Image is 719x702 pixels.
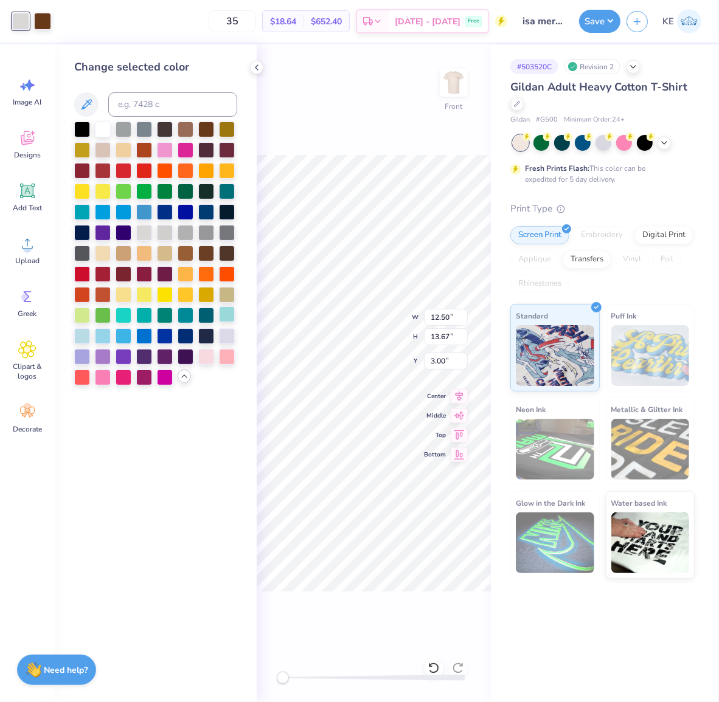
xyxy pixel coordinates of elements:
span: [DATE] - [DATE] [395,15,460,28]
button: Save [579,10,620,33]
img: Neon Ink [516,419,594,480]
div: Front [445,101,463,112]
img: Metallic & Glitter Ink [611,419,690,480]
span: Glow in the Dark Ink [516,497,585,509]
span: Standard [516,309,548,322]
span: Neon Ink [516,403,546,416]
strong: Need help? [44,664,88,676]
input: – – [209,10,256,32]
div: Foil [653,250,681,269]
span: Center [424,391,446,401]
div: Embroidery [573,226,631,244]
div: # 503520C [510,59,558,74]
strong: Fresh Prints Flash: [525,163,589,173]
input: e.g. 7428 c [108,92,237,117]
span: $652.40 [311,15,342,28]
div: Vinyl [615,250,649,269]
a: KE [657,9,707,33]
img: Standard [516,325,594,386]
div: Digital Print [634,226,693,244]
span: Decorate [13,424,42,434]
span: Metallic & Glitter Ink [611,403,683,416]
div: This color can be expedited for 5 day delivery. [525,163,675,185]
div: Rhinestones [510,275,569,293]
span: Bottom [424,450,446,459]
span: Image AI [13,97,42,107]
span: Gildan Adult Heavy Cotton T-Shirt [510,80,687,94]
span: Free [468,17,479,26]
img: Puff Ink [611,325,690,386]
div: Print Type [510,202,695,216]
span: KE [662,15,674,29]
span: Upload [15,256,40,266]
img: Glow in the Dark Ink [516,512,594,573]
div: Screen Print [510,226,569,244]
img: Water based Ink [611,512,690,573]
span: Add Text [13,203,42,213]
span: Designs [14,150,41,160]
span: Top [424,430,446,440]
span: Water based Ink [611,497,667,509]
div: Applique [510,250,559,269]
span: Gildan [510,115,530,125]
div: Change selected color [74,59,237,75]
div: Accessibility label [277,672,289,684]
span: # G500 [536,115,558,125]
img: Kent Everic Delos Santos [677,9,701,33]
span: Middle [424,411,446,421]
span: Clipart & logos [7,362,47,381]
input: Untitled Design [513,9,573,33]
img: Front [442,71,466,95]
span: Puff Ink [611,309,637,322]
span: $18.64 [270,15,296,28]
span: Greek [18,309,37,318]
div: Transfers [563,250,611,269]
div: Revision 2 [564,59,620,74]
span: Minimum Order: 24 + [564,115,625,125]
